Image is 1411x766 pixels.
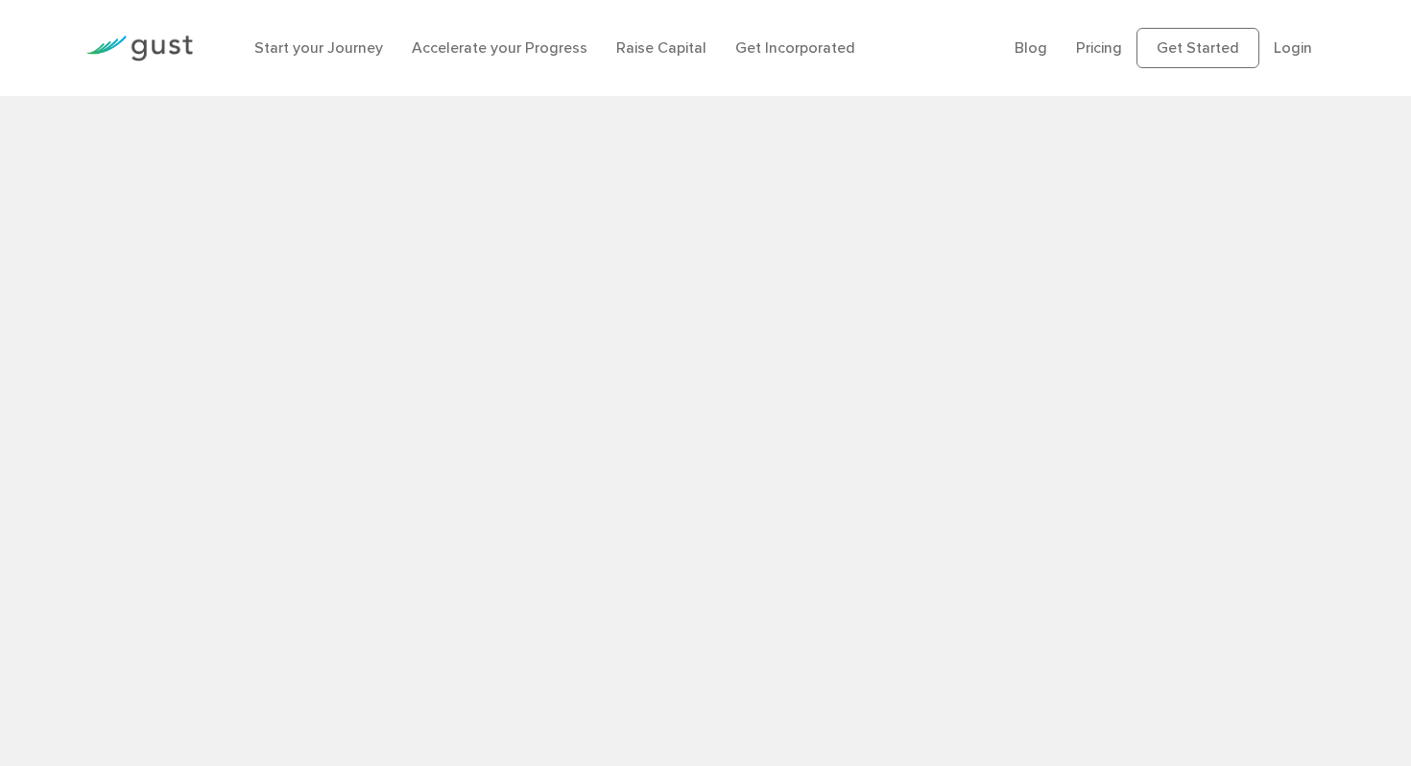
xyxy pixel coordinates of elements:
a: Start your Journey [254,38,383,57]
a: Get Incorporated [735,38,855,57]
a: Login [1274,38,1312,57]
a: Blog [1015,38,1047,57]
a: Accelerate your Progress [412,38,587,57]
a: Get Started [1136,28,1259,68]
a: Raise Capital [616,38,706,57]
img: Gust Logo [85,36,193,61]
a: Pricing [1076,38,1122,57]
